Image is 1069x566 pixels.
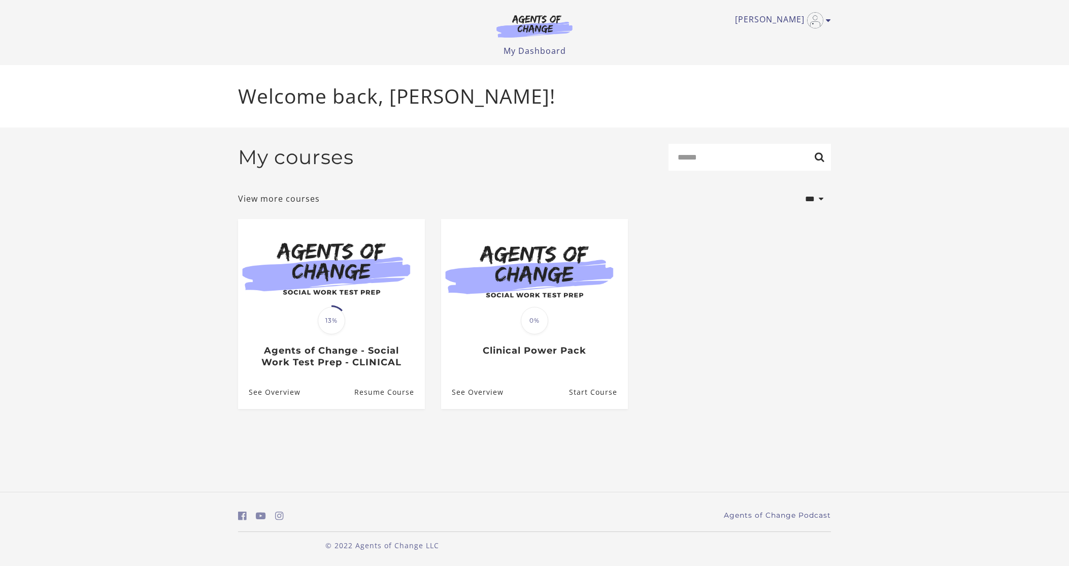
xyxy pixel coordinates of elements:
a: Agents of Change - Social Work Test Prep - CLINICAL: Resume Course [354,376,425,409]
p: © 2022 Agents of Change LLC [238,540,526,551]
a: Agents of Change - Social Work Test Prep - CLINICAL: See Overview [238,376,300,409]
a: Clinical Power Pack: Resume Course [569,376,628,409]
span: 13% [318,307,345,334]
i: https://www.facebook.com/groups/aswbtestprep (Open in a new window) [238,511,247,521]
i: https://www.instagram.com/agentsofchangeprep/ (Open in a new window) [275,511,284,521]
h3: Clinical Power Pack [452,345,617,357]
a: My Dashboard [504,45,566,56]
a: Clinical Power Pack: See Overview [441,376,504,409]
h2: My courses [238,145,354,169]
i: https://www.youtube.com/c/AgentsofChangeTestPrepbyMeaganMitchell (Open in a new window) [256,511,266,521]
a: https://www.instagram.com/agentsofchangeprep/ (Open in a new window) [275,509,284,523]
a: Agents of Change Podcast [724,510,831,521]
h3: Agents of Change - Social Work Test Prep - CLINICAL [249,345,414,368]
a: Toggle menu [735,12,826,28]
span: 0% [521,307,548,334]
p: Welcome back, [PERSON_NAME]! [238,81,831,111]
img: Agents of Change Logo [486,14,583,38]
a: View more courses [238,193,320,205]
a: https://www.youtube.com/c/AgentsofChangeTestPrepbyMeaganMitchell (Open in a new window) [256,509,266,523]
a: https://www.facebook.com/groups/aswbtestprep (Open in a new window) [238,509,247,523]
